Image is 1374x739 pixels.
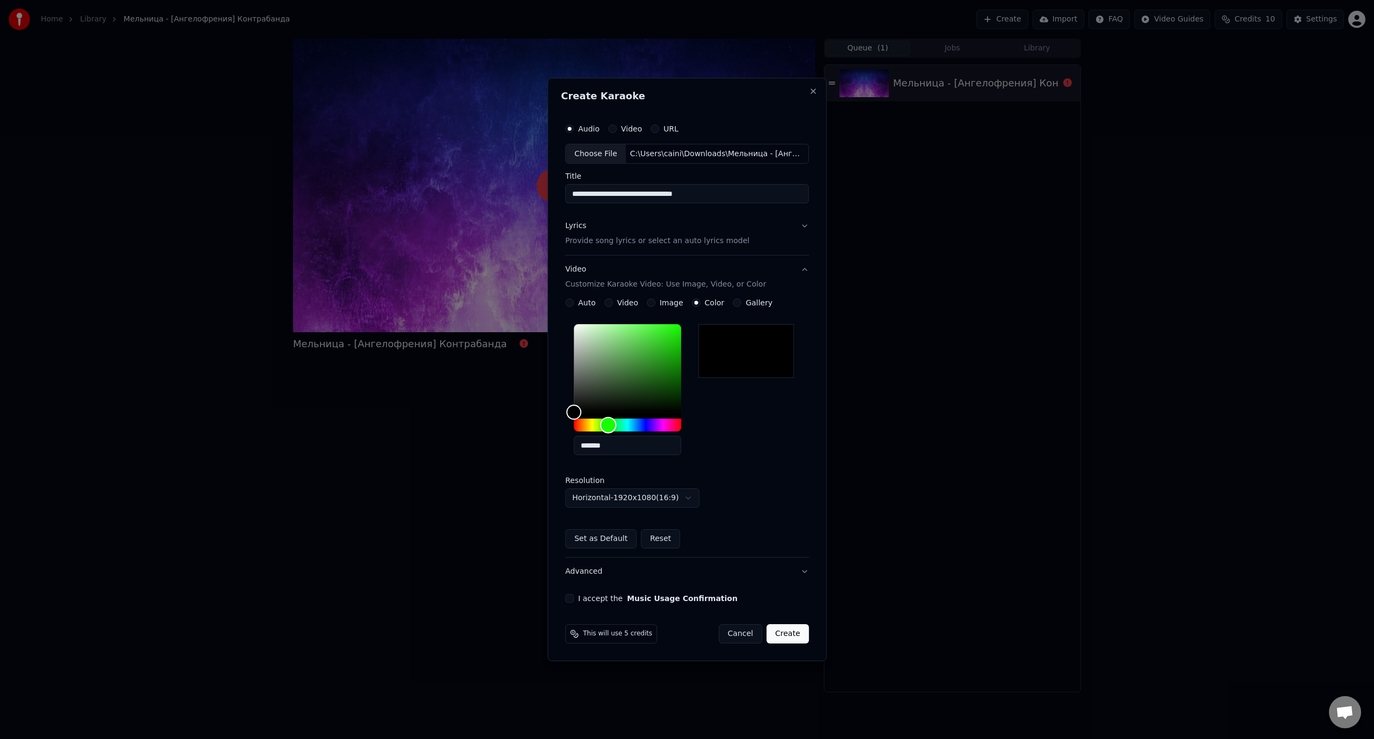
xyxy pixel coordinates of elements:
[574,419,681,431] div: Hue
[705,299,725,306] label: Color
[574,324,681,412] div: Color
[565,173,809,180] label: Title
[565,221,586,232] div: Lyrics
[565,558,809,586] button: Advanced
[627,595,737,602] button: I accept the
[565,477,673,484] label: Resolution
[621,125,642,133] label: Video
[578,595,737,602] label: I accept the
[565,298,809,557] div: VideoCustomize Karaoke Video: Use Image, Video, or Color
[565,279,766,290] p: Customize Karaoke Video: Use Image, Video, or Color
[746,299,772,306] label: Gallery
[617,299,638,306] label: Video
[719,624,762,643] button: Cancel
[565,529,637,548] button: Set as Default
[565,265,766,290] div: Video
[663,125,678,133] label: URL
[660,299,683,306] label: Image
[565,213,809,255] button: LyricsProvide song lyrics or select an auto lyrics model
[626,149,808,159] div: C:\Users\caini\Downloads\Мельница - [Ангелофрения] Контрабанда.mp3
[578,125,600,133] label: Audio
[565,236,749,247] p: Provide song lyrics or select an auto lyrics model
[565,256,809,299] button: VideoCustomize Karaoke Video: Use Image, Video, or Color
[641,529,680,548] button: Reset
[766,624,809,643] button: Create
[578,299,596,306] label: Auto
[583,630,652,638] span: This will use 5 credits
[561,91,813,101] h2: Create Karaoke
[566,144,626,164] div: Choose File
